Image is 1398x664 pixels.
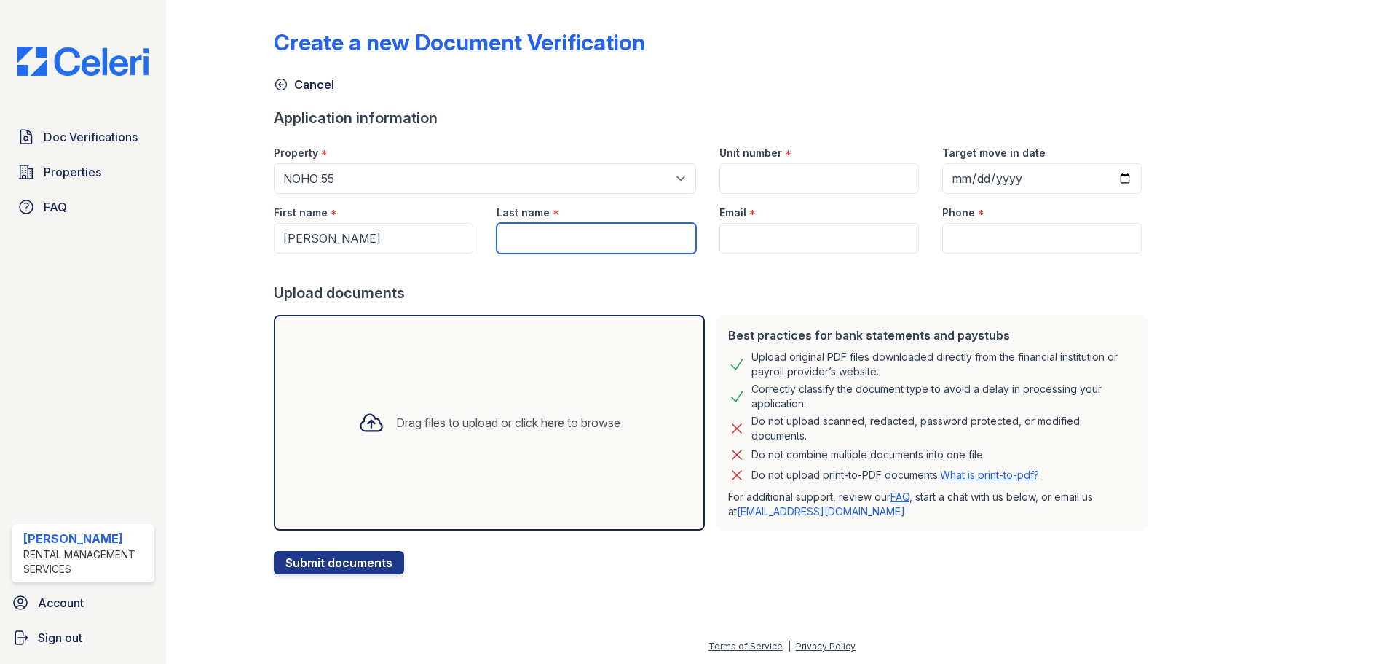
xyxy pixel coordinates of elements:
div: Upload original PDF files downloaded directly from the financial institution or payroll provider’... [751,350,1136,379]
a: Sign out [6,623,160,652]
div: Correctly classify the document type to avoid a delay in processing your application. [751,382,1136,411]
label: Email [719,206,746,220]
label: Phone [942,206,975,220]
label: Target move in date [942,146,1046,160]
div: Best practices for bank statements and paystubs [728,327,1136,344]
a: FAQ [12,192,154,222]
p: For additional support, review our , start a chat with us below, or email us at [728,490,1136,519]
a: Privacy Policy [796,641,856,652]
span: FAQ [44,198,67,216]
div: Application information [274,108,1153,128]
label: Property [274,146,318,160]
div: [PERSON_NAME] [23,530,149,547]
div: Create a new Document Verification [274,29,645,55]
span: Sign out [38,629,82,647]
p: Do not upload print-to-PDF documents. [751,468,1039,483]
label: Last name [497,206,550,220]
a: Properties [12,157,154,187]
div: | [788,641,791,652]
div: Drag files to upload or click here to browse [396,414,620,431]
label: Unit number [719,146,782,160]
div: Rental Management Services [23,547,149,577]
a: Terms of Service [708,641,783,652]
a: Doc Verifications [12,122,154,152]
a: [EMAIL_ADDRESS][DOMAIN_NAME] [737,505,905,517]
img: CE_Logo_Blue-a8612792a0a2168367f1c8372b55b34899dd931a85d93a1a3d3e32e68fde9ad4.png [6,47,160,76]
a: What is print-to-pdf? [940,469,1039,481]
a: Account [6,588,160,617]
div: Do not upload scanned, redacted, password protected, or modified documents. [751,414,1136,443]
a: Cancel [274,76,334,93]
div: Upload documents [274,283,1153,303]
button: Submit documents [274,551,404,574]
label: First name [274,206,328,220]
span: Doc Verifications [44,128,138,146]
a: FAQ [890,491,909,503]
div: Do not combine multiple documents into one file. [751,446,985,464]
span: Properties [44,163,101,181]
span: Account [38,594,84,612]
